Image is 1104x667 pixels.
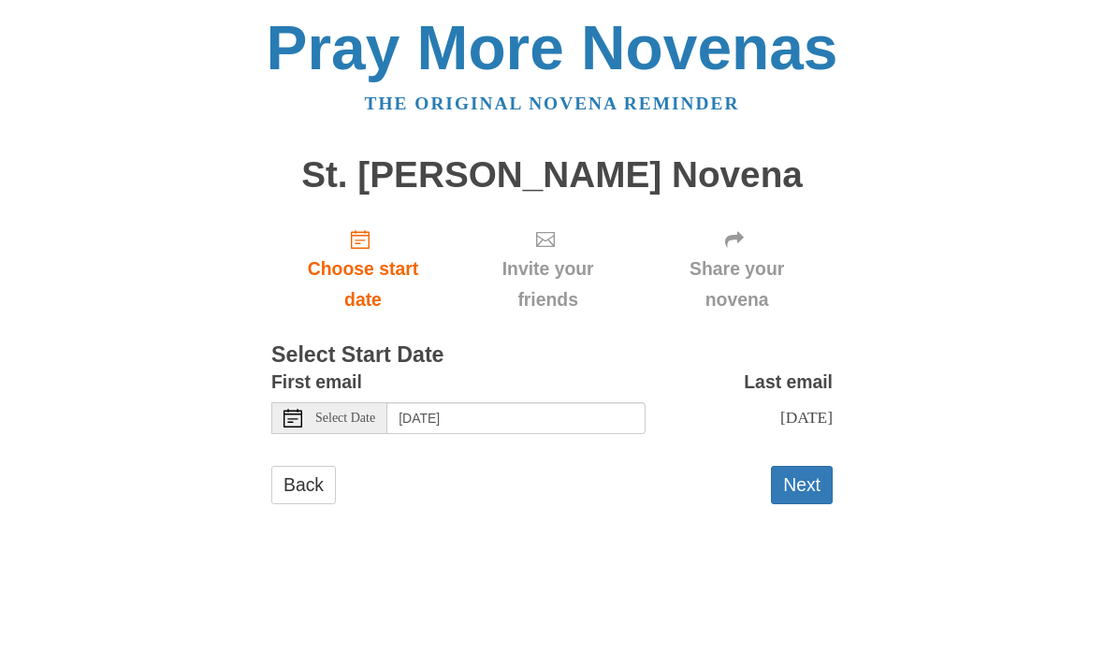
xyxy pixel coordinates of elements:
button: Next [771,466,833,504]
h3: Select Start Date [271,343,833,368]
a: Choose start date [271,213,455,325]
a: Back [271,466,336,504]
span: Invite your friends [473,254,622,315]
a: Pray More Novenas [267,13,838,82]
div: Click "Next" to confirm your start date first. [455,213,641,325]
span: Share your novena [660,254,814,315]
label: First email [271,367,362,398]
span: [DATE] [780,408,833,427]
label: Last email [744,367,833,398]
h1: St. [PERSON_NAME] Novena [271,155,833,196]
div: Click "Next" to confirm your start date first. [641,213,833,325]
span: Select Date [315,412,375,425]
a: The original novena reminder [365,94,740,113]
span: Choose start date [290,254,436,315]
